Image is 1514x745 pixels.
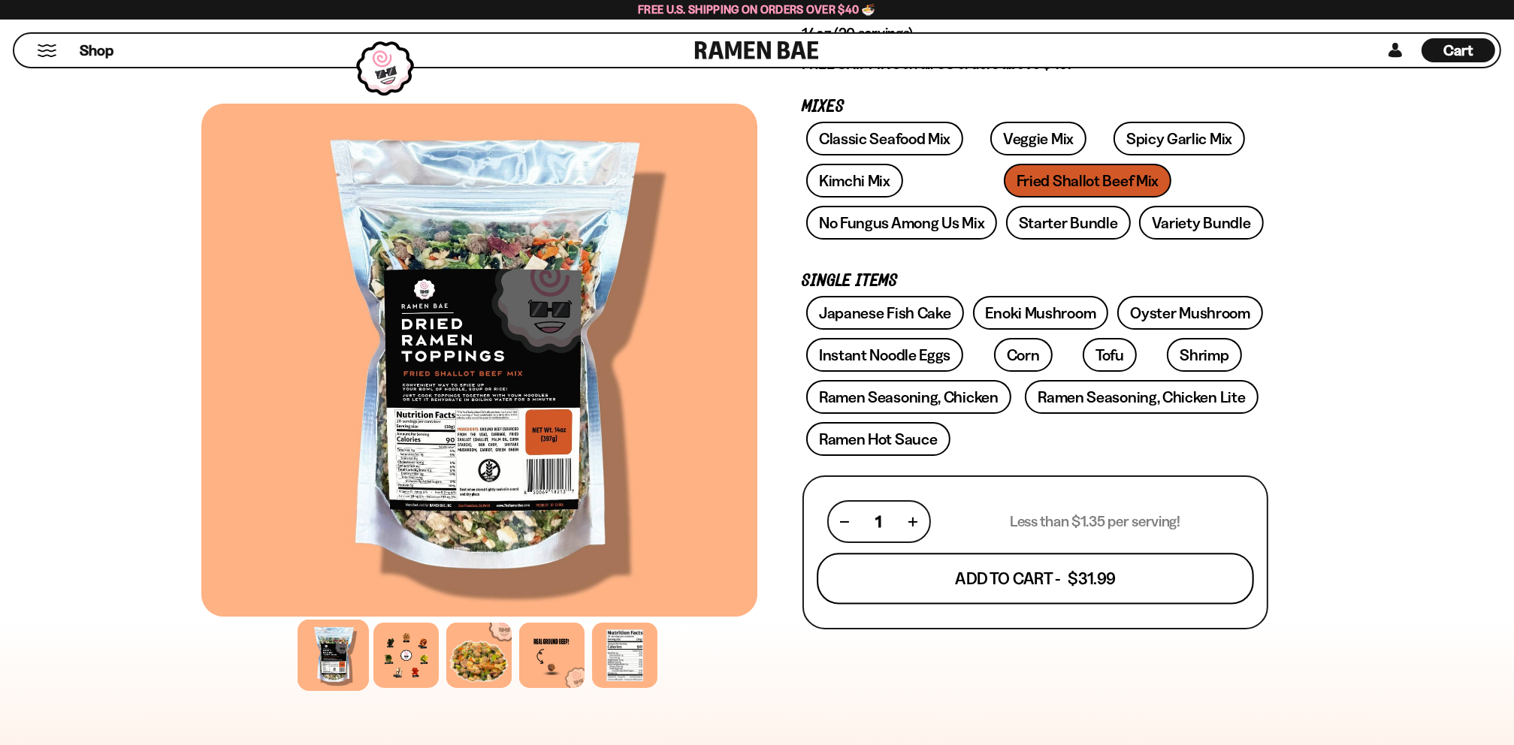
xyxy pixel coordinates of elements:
a: Tofu [1083,338,1137,372]
span: Shop [80,41,113,61]
a: Instant Noodle Eggs [806,338,963,372]
a: Ramen Seasoning, Chicken [806,380,1011,414]
a: Spicy Garlic Mix [1114,122,1245,155]
span: Cart [1444,41,1473,59]
p: Less than $1.35 per serving! [1010,512,1180,531]
a: Kimchi Mix [806,164,903,198]
a: Shrimp [1167,338,1241,372]
a: Ramen Hot Sauce [806,422,950,456]
a: Veggie Mix [990,122,1086,155]
a: Classic Seafood Mix [806,122,963,155]
a: Enoki Mushroom [973,296,1109,330]
button: Add To Cart - $31.99 [817,553,1254,605]
div: Cart [1422,34,1495,67]
a: Corn [994,338,1053,372]
a: Oyster Mushroom [1117,296,1263,330]
p: Mixes [802,100,1268,114]
p: Single Items [802,274,1268,288]
a: Japanese Fish Cake [806,296,964,330]
a: Shop [80,38,113,62]
a: Variety Bundle [1139,206,1264,240]
button: Mobile Menu Trigger [37,44,57,57]
span: Free U.S. Shipping on Orders over $40 🍜 [638,2,876,17]
a: Starter Bundle [1006,206,1131,240]
span: 1 [875,512,881,531]
a: Ramen Seasoning, Chicken Lite [1025,380,1258,414]
a: No Fungus Among Us Mix [806,206,997,240]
